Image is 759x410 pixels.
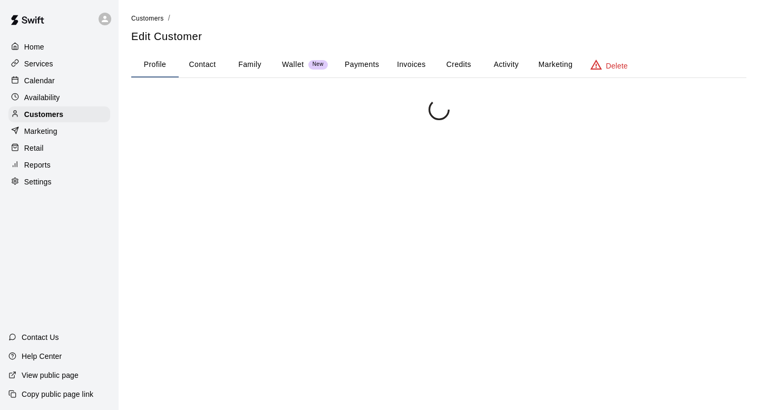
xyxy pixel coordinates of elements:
[22,332,59,343] p: Contact Us
[387,52,435,77] button: Invoices
[24,109,63,120] p: Customers
[24,92,60,103] p: Availability
[24,177,52,187] p: Settings
[8,90,110,105] a: Availability
[435,52,482,77] button: Credits
[8,39,110,55] a: Home
[22,370,79,380] p: View public page
[24,143,44,153] p: Retail
[131,13,746,24] nav: breadcrumb
[8,174,110,190] a: Settings
[131,30,746,44] h5: Edit Customer
[8,157,110,173] a: Reports
[22,351,62,362] p: Help Center
[24,160,51,170] p: Reports
[530,52,581,77] button: Marketing
[131,15,164,22] span: Customers
[179,52,226,77] button: Contact
[24,75,55,86] p: Calendar
[336,52,387,77] button: Payments
[24,58,53,69] p: Services
[22,389,93,399] p: Copy public page link
[131,52,746,77] div: basic tabs example
[308,61,328,68] span: New
[8,106,110,122] a: Customers
[131,14,164,22] a: Customers
[131,52,179,77] button: Profile
[24,126,57,136] p: Marketing
[24,42,44,52] p: Home
[606,61,628,71] p: Delete
[168,13,170,24] li: /
[482,52,530,77] button: Activity
[8,123,110,139] a: Marketing
[8,73,110,89] a: Calendar
[226,52,274,77] button: Family
[8,140,110,156] a: Retail
[282,59,304,70] p: Wallet
[8,56,110,72] a: Services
